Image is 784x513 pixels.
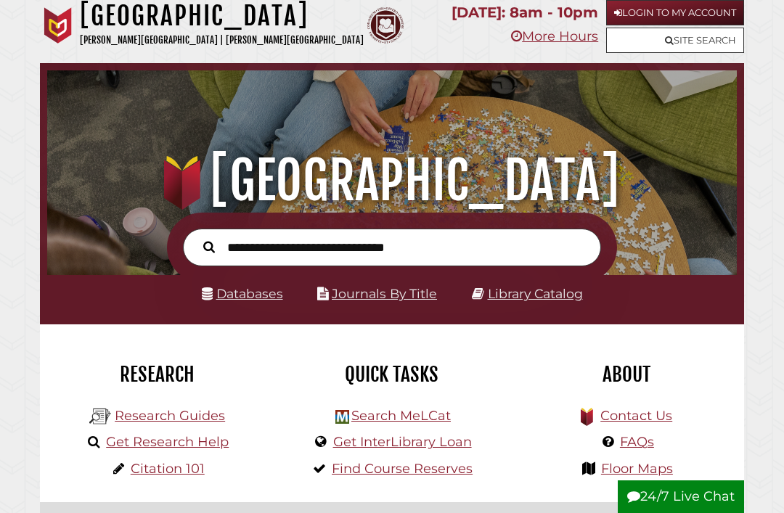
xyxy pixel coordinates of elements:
[333,434,472,450] a: Get InterLibrary Loan
[620,434,654,450] a: FAQs
[351,408,451,424] a: Search MeLCat
[40,7,76,44] img: Calvin University
[51,362,264,387] h2: Research
[131,461,205,477] a: Citation 101
[285,362,498,387] h2: Quick Tasks
[332,286,437,301] a: Journals By Title
[332,461,473,477] a: Find Course Reserves
[202,286,283,301] a: Databases
[203,241,215,254] i: Search
[367,7,404,44] img: Calvin Theological Seminary
[59,149,725,213] h1: [GEOGRAPHIC_DATA]
[520,362,733,387] h2: About
[89,406,111,427] img: Hekman Library Logo
[335,410,349,424] img: Hekman Library Logo
[106,434,229,450] a: Get Research Help
[511,28,598,44] a: More Hours
[80,32,364,49] p: [PERSON_NAME][GEOGRAPHIC_DATA] | [PERSON_NAME][GEOGRAPHIC_DATA]
[196,237,222,255] button: Search
[488,286,583,301] a: Library Catalog
[115,408,225,424] a: Research Guides
[601,461,673,477] a: Floor Maps
[600,408,672,424] a: Contact Us
[606,28,744,53] a: Site Search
